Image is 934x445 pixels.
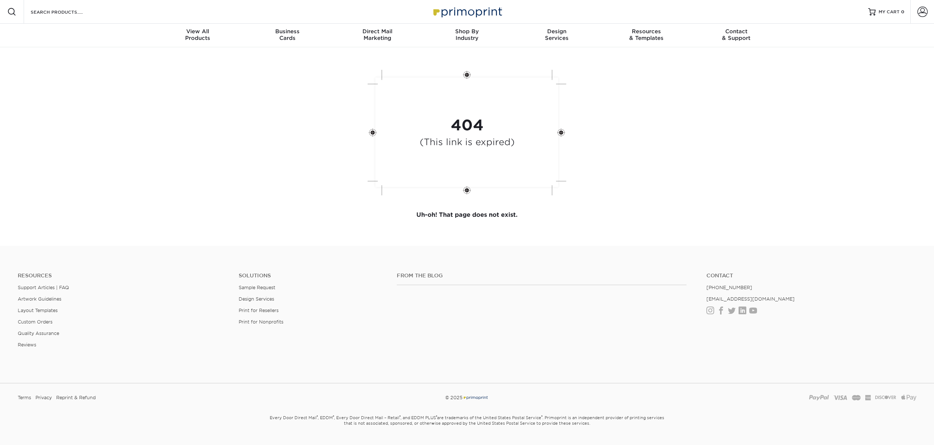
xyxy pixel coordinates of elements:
[601,28,691,35] span: Resources
[243,24,333,47] a: BusinessCards
[239,273,385,279] h4: Solutions
[420,137,515,148] h4: (This link is expired)
[463,395,488,400] img: Primoprint
[333,28,422,41] div: Marketing
[35,392,52,403] a: Privacy
[239,296,274,302] a: Design Services
[397,273,686,279] h4: From the Blog
[18,331,59,336] a: Quality Assurance
[153,28,243,35] span: View All
[512,24,601,47] a: DesignServices
[153,24,243,47] a: View AllProducts
[691,24,781,47] a: Contact& Support
[422,28,512,41] div: Industry
[512,28,601,35] span: Design
[879,9,900,15] span: MY CART
[56,392,96,403] a: Reprint & Refund
[706,296,795,302] a: [EMAIL_ADDRESS][DOMAIN_NAME]
[399,415,400,418] sup: ®
[18,392,31,403] a: Terms
[239,319,283,325] a: Print for Nonprofits
[18,308,58,313] a: Layout Templates
[706,273,916,279] a: Contact
[451,116,484,134] strong: 404
[436,415,437,418] sup: ®
[601,28,691,41] div: & Templates
[706,285,752,290] a: [PHONE_NUMBER]
[18,273,228,279] h4: Resources
[430,4,504,20] img: Primoprint
[416,211,518,218] strong: Uh-oh! That page does not exist.
[18,342,36,348] a: Reviews
[316,392,619,403] div: © 2025
[251,412,683,445] small: Every Door Direct Mail , EDDM , Every Door Direct Mail – Retail , and EDDM PLUS are trademarks of...
[239,285,275,290] a: Sample Request
[18,285,69,290] a: Support Articles | FAQ
[422,28,512,35] span: Shop By
[601,24,691,47] a: Resources& Templates
[18,319,52,325] a: Custom Orders
[243,28,333,41] div: Cards
[541,415,542,418] sup: ®
[317,415,318,418] sup: ®
[691,28,781,41] div: & Support
[422,24,512,47] a: Shop ByIndustry
[901,9,904,14] span: 0
[512,28,601,41] div: Services
[333,24,422,47] a: Direct MailMarketing
[243,28,333,35] span: Business
[30,7,102,16] input: SEARCH PRODUCTS.....
[239,308,279,313] a: Print for Resellers
[153,28,243,41] div: Products
[18,296,61,302] a: Artwork Guidelines
[333,28,422,35] span: Direct Mail
[333,415,334,418] sup: ®
[691,28,781,35] span: Contact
